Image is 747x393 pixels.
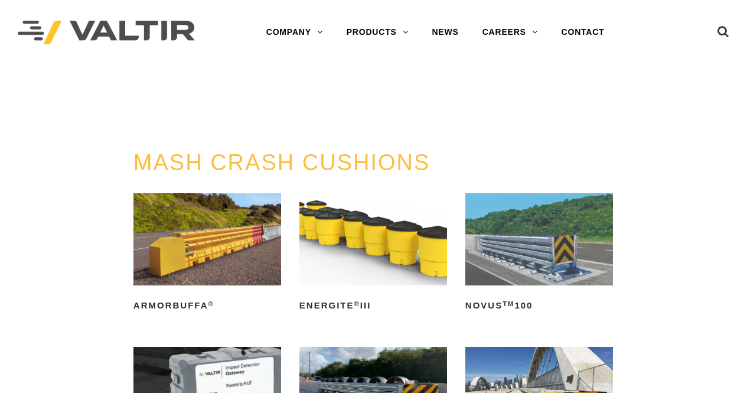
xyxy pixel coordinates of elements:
[133,150,430,175] a: MASH CRASH CUSHIONS
[133,296,281,315] h2: ArmorBuffa
[550,21,616,44] a: CONTACT
[335,21,420,44] a: PRODUCTS
[208,300,214,307] sup: ®
[18,21,195,45] img: Valtir
[465,296,613,315] h2: NOVUS 100
[299,296,447,315] h2: ENERGITE III
[299,193,447,315] a: ENERGITE®III
[420,21,470,44] a: NEWS
[354,300,360,307] sup: ®
[471,21,550,44] a: CAREERS
[255,21,335,44] a: COMPANY
[465,193,613,315] a: NOVUSTM100
[503,300,514,307] sup: TM
[133,193,281,315] a: ArmorBuffa®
